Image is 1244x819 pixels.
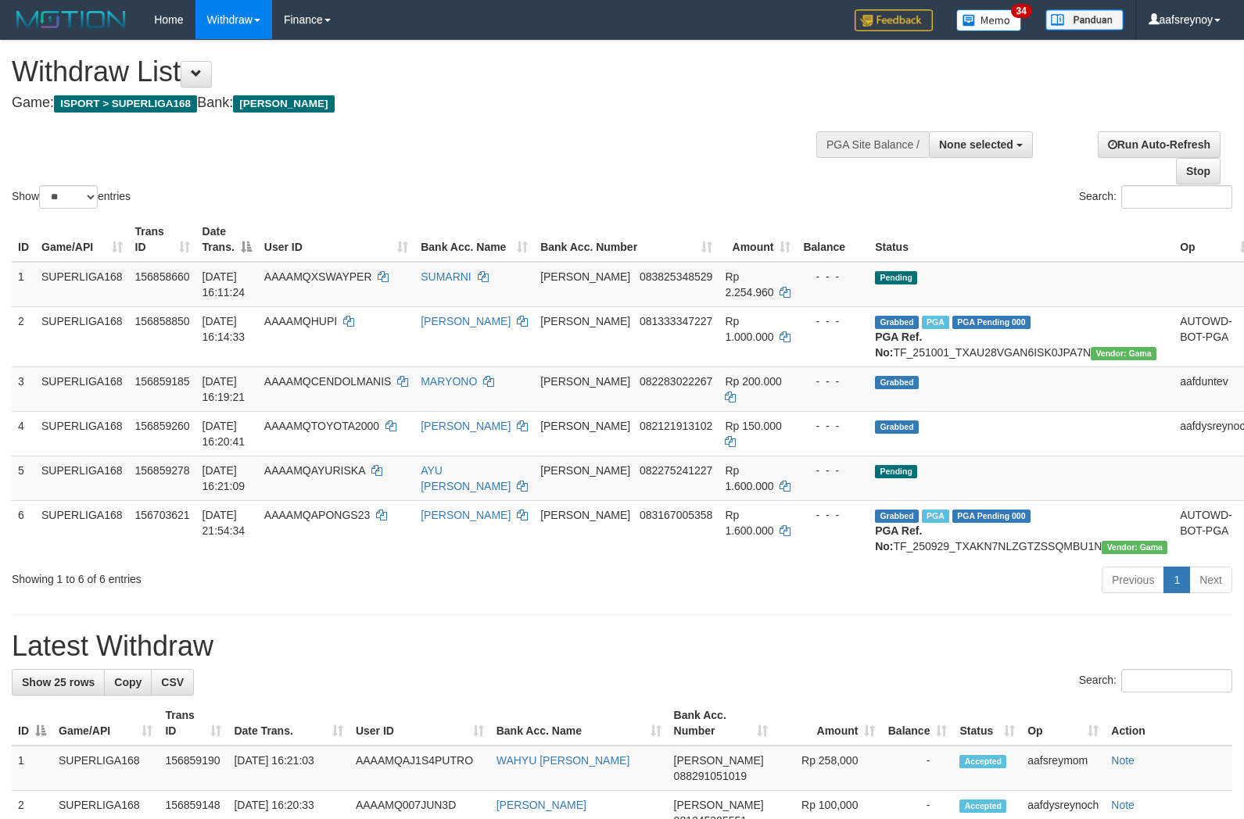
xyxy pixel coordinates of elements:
th: ID [12,217,35,262]
span: Accepted [959,755,1006,768]
span: Pending [875,271,917,284]
select: Showentries [39,185,98,209]
span: AAAAMQTOYOTA2000 [264,420,379,432]
img: MOTION_logo.png [12,8,131,31]
h1: Withdraw List [12,56,814,88]
th: User ID: activate to sort column ascending [258,217,414,262]
span: 156859278 [135,464,190,477]
span: Copy 081333347227 to clipboard [640,315,712,327]
span: Copy [114,676,142,688]
span: Rp 1.000.000 [725,315,773,343]
a: [PERSON_NAME] [421,509,511,521]
span: PGA Pending [952,316,1031,329]
span: Copy 082121913102 to clipboard [640,420,712,432]
span: AAAAMQHUPI [264,315,337,327]
span: [PERSON_NAME] [540,375,630,388]
a: Copy [104,669,152,696]
span: PGA Pending [952,510,1031,523]
span: CSV [161,676,184,688]
span: [DATE] 16:11:24 [203,270,246,299]
span: Vendor URL: https://trx31.1velocity.biz [1102,541,1167,554]
th: Trans ID: activate to sort column ascending [159,701,228,746]
a: Previous [1102,567,1164,593]
th: Date Trans.: activate to sort column ascending [228,701,350,746]
th: Op: activate to sort column ascending [1021,701,1105,746]
span: Pending [875,465,917,478]
a: [PERSON_NAME] [421,315,511,327]
span: [DATE] 16:14:33 [203,315,246,343]
span: [PERSON_NAME] [540,270,630,283]
button: None selected [929,131,1033,158]
div: - - - [803,507,862,523]
th: User ID: activate to sort column ascending [350,701,490,746]
span: Rp 1.600.000 [725,464,773,492]
span: AAAAMQXSWAYPER [264,270,372,283]
span: Grabbed [875,316,919,329]
span: 156859260 [135,420,190,432]
th: ID: activate to sort column descending [12,701,52,746]
span: [PERSON_NAME] [540,509,630,521]
th: Date Trans.: activate to sort column descending [196,217,258,262]
span: Rp 2.254.960 [725,270,773,299]
th: Balance: activate to sort column ascending [881,701,953,746]
span: [DATE] 16:21:09 [203,464,246,492]
th: Action [1105,701,1232,746]
td: 4 [12,411,35,456]
td: 6 [12,500,35,560]
span: 156858850 [135,315,190,327]
td: 1 [12,746,52,791]
th: Status [869,217,1174,262]
div: PGA Site Balance / [816,131,929,158]
span: Copy 083167005358 to clipboard [640,509,712,521]
span: AAAAMQCENDOLMANIS [264,375,392,388]
span: 34 [1011,4,1032,18]
div: - - - [803,269,862,284]
span: Vendor URL: https://trx31.1velocity.biz [1091,347,1156,360]
td: Rp 258,000 [774,746,881,791]
span: Grabbed [875,420,919,434]
th: Bank Acc. Name: activate to sort column ascending [414,217,534,262]
span: [PERSON_NAME] [540,420,630,432]
td: SUPERLIGA168 [35,411,129,456]
span: [PERSON_NAME] [674,799,764,811]
span: Grabbed [875,376,919,389]
td: SUPERLIGA168 [35,306,129,367]
span: Copy 083825348529 to clipboard [640,270,712,283]
span: AAAAMQAPONGS23 [264,509,370,521]
span: Rp 200.000 [725,375,781,388]
a: Run Auto-Refresh [1098,131,1221,158]
td: SUPERLIGA168 [52,746,159,791]
a: MARYONO [421,375,477,388]
td: 1 [12,262,35,307]
label: Show entries [12,185,131,209]
span: Rp 1.600.000 [725,509,773,537]
div: Showing 1 to 6 of 6 entries [12,565,507,587]
div: - - - [803,374,862,389]
td: aafsreymom [1021,746,1105,791]
span: [DATE] 21:54:34 [203,509,246,537]
th: Amount: activate to sort column ascending [719,217,797,262]
th: Trans ID: activate to sort column ascending [129,217,196,262]
div: - - - [803,463,862,478]
span: Show 25 rows [22,676,95,688]
span: Copy 082283022267 to clipboard [640,375,712,388]
a: Show 25 rows [12,669,105,696]
th: Game/API: activate to sort column ascending [35,217,129,262]
span: None selected [939,138,1013,151]
a: [PERSON_NAME] [421,420,511,432]
a: Next [1189,567,1232,593]
span: Rp 150.000 [725,420,781,432]
input: Search: [1121,185,1232,209]
td: SUPERLIGA168 [35,262,129,307]
td: SUPERLIGA168 [35,500,129,560]
a: SUMARNI [421,270,471,283]
a: 1 [1163,567,1190,593]
td: SUPERLIGA168 [35,456,129,500]
span: [DATE] 16:19:21 [203,375,246,403]
span: 156859185 [135,375,190,388]
img: Feedback.jpg [855,9,933,31]
td: [DATE] 16:21:03 [228,746,350,791]
a: Stop [1176,158,1221,184]
th: Game/API: activate to sort column ascending [52,701,159,746]
td: TF_250929_TXAKN7NLZGTZSSQMBU1N [869,500,1174,560]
